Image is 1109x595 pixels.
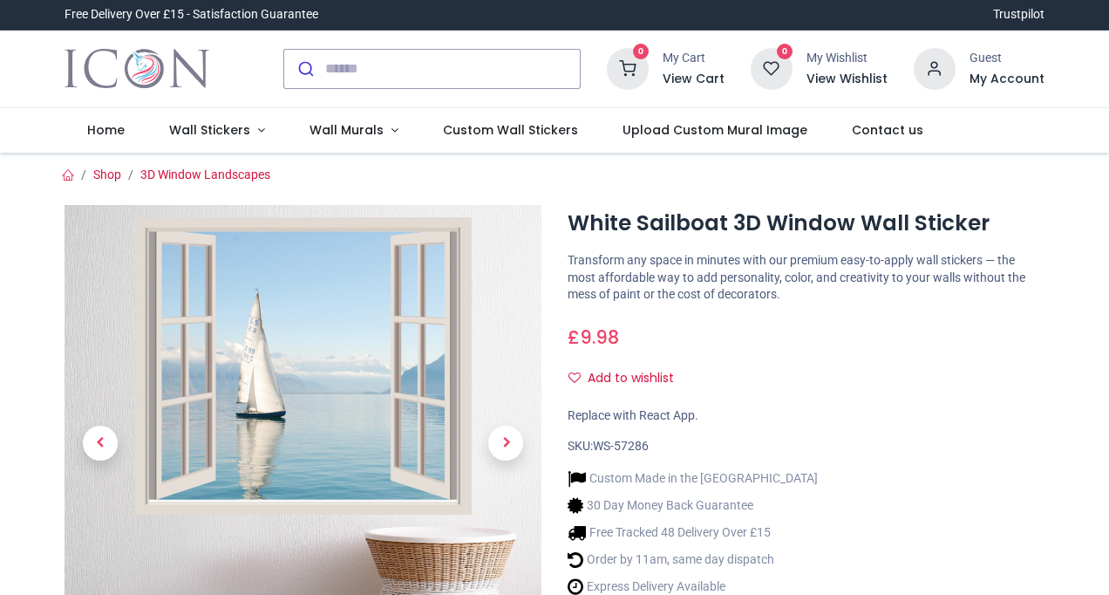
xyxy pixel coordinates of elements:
li: Order by 11am, same day dispatch [568,551,818,569]
sup: 0 [777,44,793,60]
a: Logo of Icon Wall Stickers [65,44,208,93]
a: 3D Window Landscapes [140,168,270,181]
li: Free Tracked 48 Delivery Over £15 [568,523,818,542]
span: Wall Stickers [169,121,250,139]
sup: 0 [633,44,650,60]
li: 30 Day Money Back Guarantee [568,496,818,515]
a: View Wishlist [806,71,888,88]
button: Add to wishlistAdd to wishlist [568,364,689,393]
li: Custom Made in the [GEOGRAPHIC_DATA] [568,469,818,488]
a: Wall Stickers [147,108,288,154]
div: Replace with React App. [568,407,1044,425]
div: My Cart [663,50,725,67]
span: 9.98 [580,325,619,350]
h1: White Sailboat 3D Window Wall Sticker [568,209,1044,238]
div: My Wishlist [806,50,888,67]
span: Next [488,426,523,461]
a: 0 [607,60,649,74]
span: Wall Murals [310,121,384,139]
a: My Account [970,71,1044,88]
div: SKU: [568,438,1044,455]
a: Shop [93,168,121,181]
button: Submit [284,50,325,88]
div: Free Delivery Over £15 - Satisfaction Guarantee [65,6,318,24]
span: Custom Wall Stickers [443,121,578,139]
p: Transform any space in minutes with our premium easy-to-apply wall stickers — the most affordable... [568,252,1044,304]
div: Guest [970,50,1044,67]
a: Trustpilot [993,6,1044,24]
span: WS-57286 [593,439,649,453]
i: Add to wishlist [568,372,581,384]
span: £ [568,325,619,350]
a: View Cart [663,71,725,88]
span: Home [87,121,125,139]
img: Icon Wall Stickers [65,44,208,93]
span: Previous [83,426,118,461]
span: Contact us [852,121,923,139]
a: 0 [751,60,793,74]
a: Wall Murals [287,108,420,154]
span: Upload Custom Mural Image [623,121,807,139]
